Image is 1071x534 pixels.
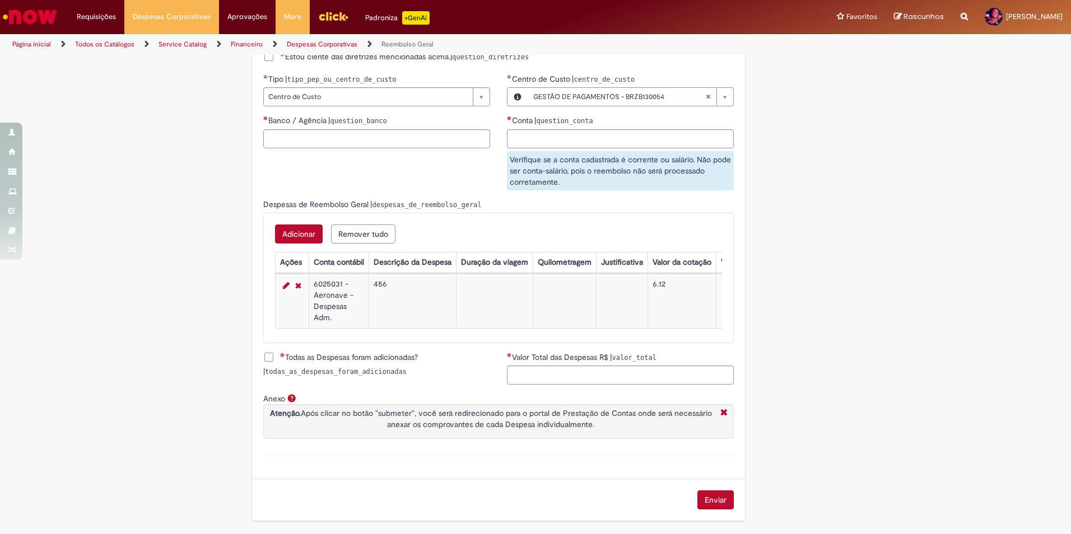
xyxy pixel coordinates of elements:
[77,11,116,22] span: Requisições
[280,51,450,62] span: Estou ciente das diretrizes mencionadas acima.
[270,408,301,418] strong: Atenção.
[12,40,51,49] a: Página inicial
[263,199,371,209] span: Despesas de Reembolso Geral
[263,129,490,148] input: Banco / Agência
[648,274,716,328] td: 6.12
[533,252,596,273] th: Quilometragem
[328,115,387,125] span: |
[133,11,211,22] span: Despesas Corporativas
[512,352,611,362] span: Valor Total das Despesas R$
[700,88,716,106] abbr: Limpar campo Centro de Custo
[1006,12,1063,21] span: [PERSON_NAME]
[534,115,593,125] span: |
[610,352,656,362] span: |
[536,117,593,125] span: question_conta
[507,366,734,385] input: Valor Total das Despesas R$
[280,353,285,357] span: Necessários
[507,74,512,79] span: Obrigatório Preenchido
[159,40,207,49] a: Service Catalog
[512,115,535,125] span: Conta
[648,252,716,273] th: Valor da cotação
[452,53,529,61] span: question_diretrizes
[287,76,396,83] span: tipo_pep_ou_centro_de_custo
[574,76,634,83] span: centro_de_custo
[894,12,944,22] a: Rascunhos
[369,274,456,328] td: 456
[365,11,430,25] div: Padroniza
[227,11,267,22] span: Aprovações
[372,201,481,209] span: despesas_de_reembolso_geral
[507,88,528,106] button: Centro de Custo, Visualizar este registro GESTÃO DE PAGAMENTOS - BRZB130054
[612,354,656,362] span: valor_total
[268,74,286,84] span: Tipo
[318,8,348,25] img: click_logo_yellow_360x200.png
[572,74,634,84] span: |
[533,88,705,106] span: GESTÃO DE PAGAMENTOS - BRZB130054
[507,151,734,190] div: Verifique se a conta cadastrada é corrente ou salário. Não pode ser conta-salário, pois o reembol...
[231,40,263,49] a: Financeiro
[718,407,730,419] i: Fechar More information Por anexo
[309,252,369,273] th: Conta contábil
[456,252,533,273] th: Duração da viagem
[275,224,323,243] button: Add a row for Despesas de Reembolso Geral
[268,88,467,106] span: Centro de Custo
[507,353,512,357] span: Necessários
[265,368,407,376] span: todas_as_despesas_foram_adicionadas
[904,11,944,22] span: Rascunhos
[263,394,285,404] label: Anexo
[263,366,407,376] span: |
[381,40,434,49] a: Reembolso Geral
[267,407,715,430] p: Após clicar no botão "submeter", você será redirecionado para o portal de Prestação de Contas ond...
[275,252,309,273] th: Ações
[287,40,357,49] a: Despesas Corporativas
[716,252,775,273] th: Valor por Litro
[280,279,292,292] a: Editar Linha 1
[8,34,706,55] ul: Trilhas de página
[292,279,304,292] a: Remover linha 1
[507,116,512,120] span: Necessários
[280,52,285,57] span: Obrigatório Preenchido
[697,490,734,509] button: Enviar
[309,274,369,328] td: 6025031 - Aeronave -Despesas Adm.
[268,115,329,125] span: Banco / Agência
[280,352,418,363] span: Todas as Despesas foram adicionadas?
[263,116,268,120] span: Necessários
[263,74,268,79] span: Obrigatório Preenchido
[285,394,299,402] span: Ajuda para Anexo
[512,74,572,84] span: Centro de Custo
[369,252,456,273] th: Descrição da Despesa
[402,11,430,25] p: +GenAi
[75,40,134,49] a: Todos os Catálogos
[330,117,387,125] span: question_banco
[507,129,734,148] input: Conta
[370,199,481,209] span: |
[846,11,877,22] span: Favoritos
[596,252,648,273] th: Justificativa
[528,88,733,106] a: GESTÃO DE PAGAMENTOS - BRZB130054Limpar campo Centro de Custo
[284,11,301,22] span: More
[285,74,396,84] span: |
[450,51,529,62] span: |
[1,6,59,28] img: ServiceNow
[331,224,395,243] button: Remove all rows for Despesas de Reembolso Geral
